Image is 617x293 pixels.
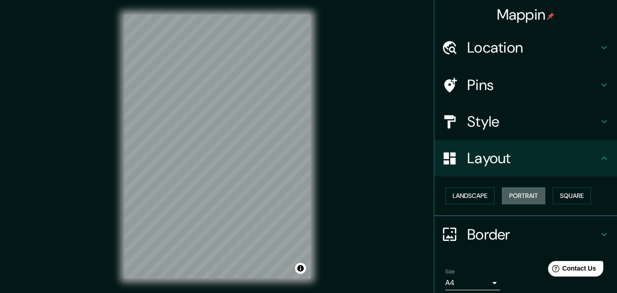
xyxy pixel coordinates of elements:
[467,76,599,94] h4: Pins
[445,276,500,290] div: A4
[502,187,545,204] button: Portrait
[434,103,617,140] div: Style
[124,15,311,278] canvas: Map
[467,225,599,244] h4: Border
[467,149,599,167] h4: Layout
[445,187,495,204] button: Landscape
[445,267,455,275] label: Size
[434,29,617,66] div: Location
[295,263,306,274] button: Toggle attribution
[553,187,591,204] button: Square
[434,67,617,103] div: Pins
[467,38,599,57] h4: Location
[497,5,555,24] h4: Mappin
[536,257,607,283] iframe: Help widget launcher
[434,140,617,176] div: Layout
[467,112,599,131] h4: Style
[547,12,554,20] img: pin-icon.png
[434,216,617,253] div: Border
